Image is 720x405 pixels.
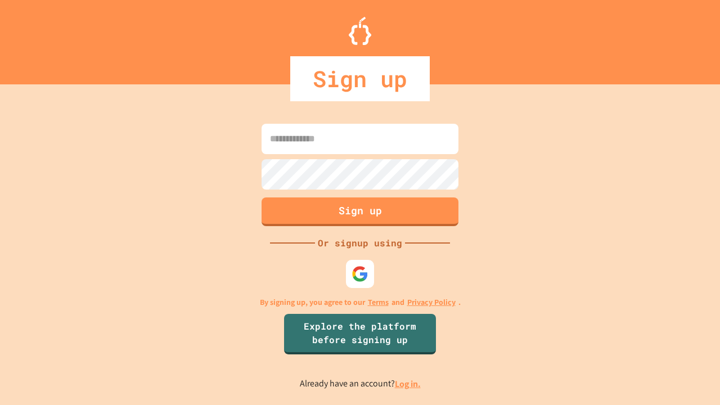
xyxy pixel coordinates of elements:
[407,296,456,308] a: Privacy Policy
[262,197,458,226] button: Sign up
[284,314,436,354] a: Explore the platform before signing up
[395,378,421,390] a: Log in.
[368,296,389,308] a: Terms
[352,265,368,282] img: google-icon.svg
[300,377,421,391] p: Already have an account?
[349,17,371,45] img: Logo.svg
[260,296,461,308] p: By signing up, you agree to our and .
[290,56,430,101] div: Sign up
[315,236,405,250] div: Or signup using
